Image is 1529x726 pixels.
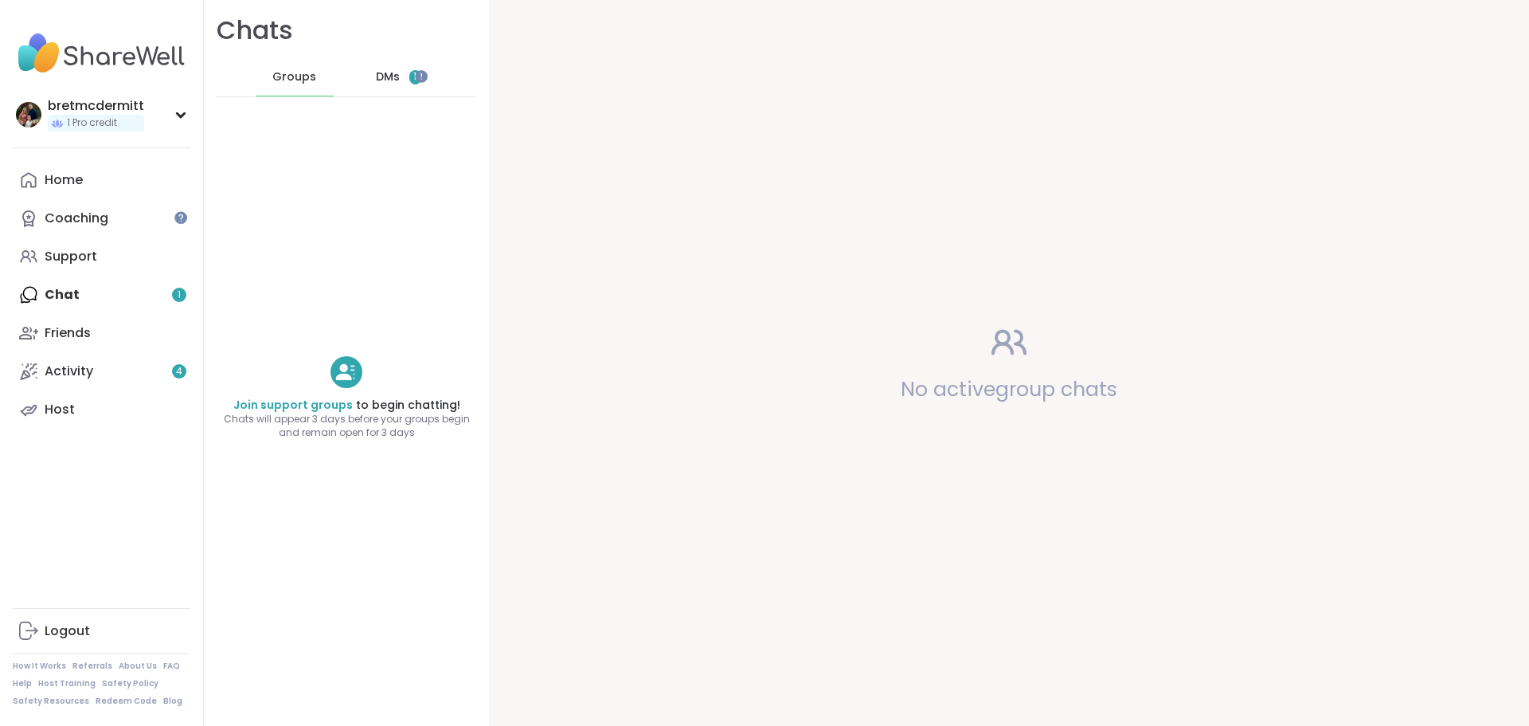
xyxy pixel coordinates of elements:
a: How It Works [13,661,66,672]
span: Groups [272,69,316,85]
a: Help [13,678,32,689]
img: bretmcdermitt [16,102,41,128]
a: Logout [13,612,190,650]
iframe: Spotlight [174,211,187,224]
a: Home [13,161,190,199]
a: About Us [119,661,157,672]
div: Coaching [45,210,108,227]
a: Friends [13,314,190,352]
a: Redeem Code [96,696,157,707]
a: Host [13,390,190,429]
div: Friends [45,324,91,342]
a: Safety Resources [13,696,89,707]
div: Host [45,401,75,418]
a: Referrals [72,661,112,672]
span: 1 Pro credit [67,116,117,130]
span: 1 [413,70,416,84]
img: ShareWell Nav Logo [13,26,190,81]
span: Chats will appear 3 days before your groups begin and remain open for 3 days [204,413,489,440]
a: Activity4 [13,352,190,390]
a: Support [13,237,190,276]
div: Logout [45,622,90,640]
div: Activity [45,363,93,380]
span: 4 [176,365,182,379]
span: No active group chats [901,375,1117,403]
a: Coaching [13,199,190,237]
a: Safety Policy [102,678,158,689]
a: Host Training [38,678,96,689]
div: Home [45,171,83,189]
div: Support [45,248,97,265]
a: FAQ [163,661,180,672]
h1: Chats [217,13,293,49]
a: Blog [163,696,182,707]
a: Join support groups [233,397,353,413]
h4: to begin chatting! [204,398,489,414]
span: DMs [376,69,400,85]
iframe: Spotlight [415,70,428,83]
div: bretmcdermitt [48,97,144,115]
